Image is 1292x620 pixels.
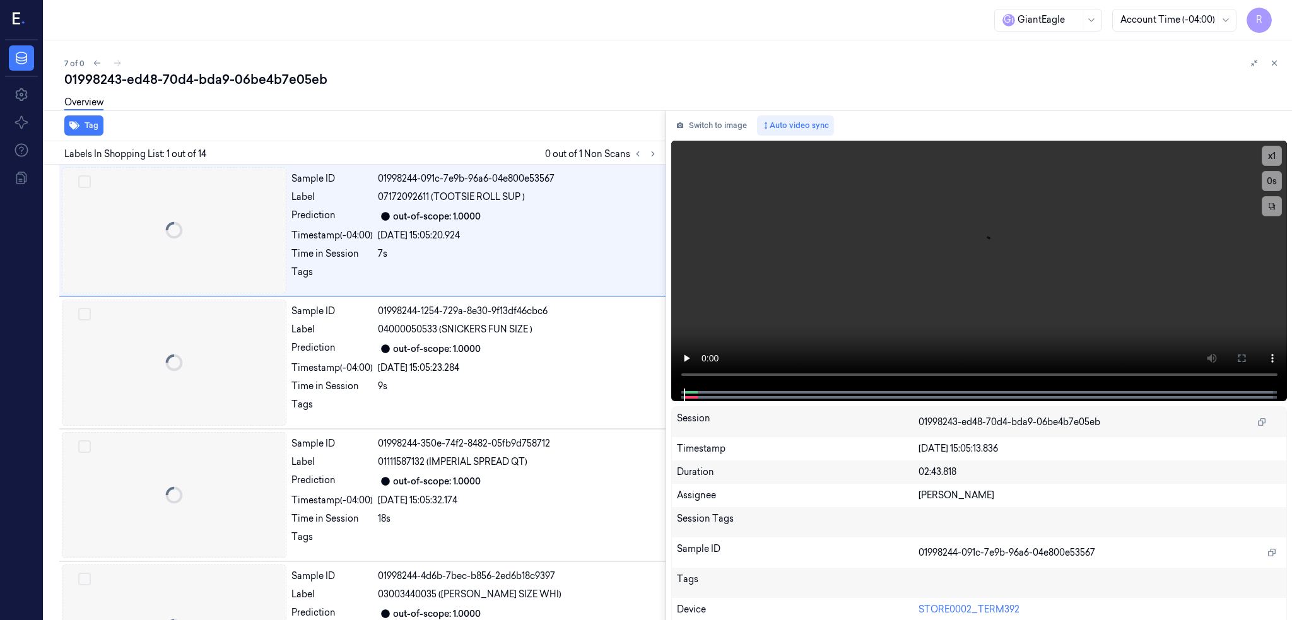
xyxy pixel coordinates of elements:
button: Auto video sync [757,115,834,136]
button: Select row [78,175,91,188]
div: Prediction [291,474,373,489]
span: 03003440035 ([PERSON_NAME] SIZE WHI) [378,588,561,601]
span: 0 out of 1 Non Scans [545,146,661,161]
button: Select row [78,308,91,320]
div: Device [677,603,919,616]
div: Sample ID [291,305,373,318]
button: Switch to image [671,115,752,136]
div: Tags [291,398,373,418]
div: Prediction [291,209,373,224]
span: 01111587132 (IMPERIAL SPREAD QT) [378,455,527,469]
span: Labels In Shopping List: 1 out of 14 [64,148,206,161]
div: Label [291,455,373,469]
div: Time in Session [291,512,373,525]
div: Session [677,412,919,432]
span: 7 of 0 [64,58,85,69]
div: [DATE] 15:05:23.284 [378,361,658,375]
div: Sample ID [291,437,373,450]
div: Sample ID [291,570,373,583]
a: Overview [64,96,103,110]
div: Label [291,190,373,204]
div: Tags [291,530,373,551]
div: out-of-scope: 1.0000 [393,210,481,223]
div: Sample ID [291,172,373,185]
span: 04000050533 (SNICKERS FUN SIZE ) [378,323,532,336]
div: Timestamp (-04:00) [291,494,373,507]
button: Tag [64,115,103,136]
div: STORE0002_TERM392 [919,603,1281,616]
span: 07172092611 (TOOTSIE ROLL SUP ) [378,190,525,204]
div: Duration [677,465,919,479]
div: 9s [378,380,658,393]
button: 0s [1262,171,1282,191]
div: Assignee [677,489,919,502]
button: Select row [78,573,91,585]
button: x1 [1262,146,1282,166]
div: Time in Session [291,380,373,393]
div: Label [291,323,373,336]
div: Sample ID [677,542,919,563]
div: Tags [677,573,919,593]
div: Tags [291,266,373,286]
div: [DATE] 15:05:13.836 [919,442,1281,455]
div: Prediction [291,341,373,356]
div: [DATE] 15:05:32.174 [378,494,658,507]
button: R [1247,8,1272,33]
div: 01998244-350e-74f2-8482-05fb9d758712 [378,437,658,450]
div: 18s [378,512,658,525]
span: 01998243-ed48-70d4-bda9-06be4b7e05eb [919,416,1100,429]
div: 01998244-091c-7e9b-96a6-04e800e53567 [378,172,658,185]
div: [PERSON_NAME] [919,489,1281,502]
div: Label [291,588,373,601]
div: Time in Session [291,247,373,260]
div: out-of-scope: 1.0000 [393,342,481,356]
span: 01998244-091c-7e9b-96a6-04e800e53567 [919,546,1095,559]
div: 02:43.818 [919,465,1281,479]
div: Timestamp (-04:00) [291,361,373,375]
button: Select row [78,440,91,453]
div: 01998244-1254-729a-8e30-9f13df46cbc6 [378,305,658,318]
div: 01998243-ed48-70d4-bda9-06be4b7e05eb [64,71,1282,88]
div: 7s [378,247,658,260]
div: out-of-scope: 1.0000 [393,475,481,488]
div: Session Tags [677,512,919,532]
div: [DATE] 15:05:20.924 [378,229,658,242]
div: Timestamp (-04:00) [291,229,373,242]
span: G i [1002,14,1015,26]
div: 01998244-4d6b-7bec-b856-2ed6b18c9397 [378,570,658,583]
div: Timestamp [677,442,919,455]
